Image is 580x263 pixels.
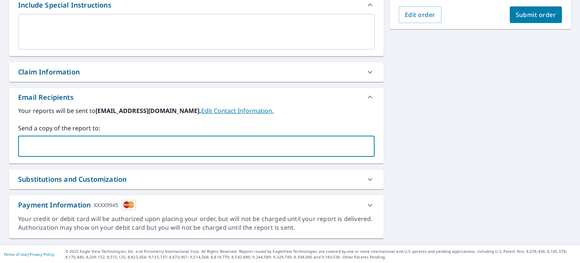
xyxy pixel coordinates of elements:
b: [EMAIL_ADDRESS][DOMAIN_NAME]. [96,107,201,115]
div: Payment InformationXXXX9945cardImage [9,195,384,215]
p: | [4,252,54,257]
div: Claim Information [9,62,384,82]
label: Your reports will be sent to [18,106,375,115]
div: XXXX9945 [94,200,118,210]
div: Email Recipients [9,88,384,106]
a: EditContactInfo [201,107,274,115]
div: Substitutions and Customization [18,174,126,184]
div: Payment Information [18,200,136,210]
p: © 2025 Eagle View Technologies, Inc. and Pictometry International Corp. All Rights Reserved. Repo... [65,249,576,260]
a: Privacy Policy [29,252,54,257]
a: Terms of Use [4,252,27,257]
div: Claim Information [18,67,80,77]
button: Edit order [399,6,441,23]
button: Submit order [510,6,562,23]
div: Your credit or debit card will be authorized upon placing your order, but will not be charged unt... [18,215,375,232]
img: cardImage [122,200,136,210]
span: Submit order [516,11,556,19]
div: Substitutions and Customization [9,170,384,189]
div: Email Recipients [18,92,74,102]
span: Edit order [405,11,435,19]
label: Send a copy of the report to: [18,124,375,133]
